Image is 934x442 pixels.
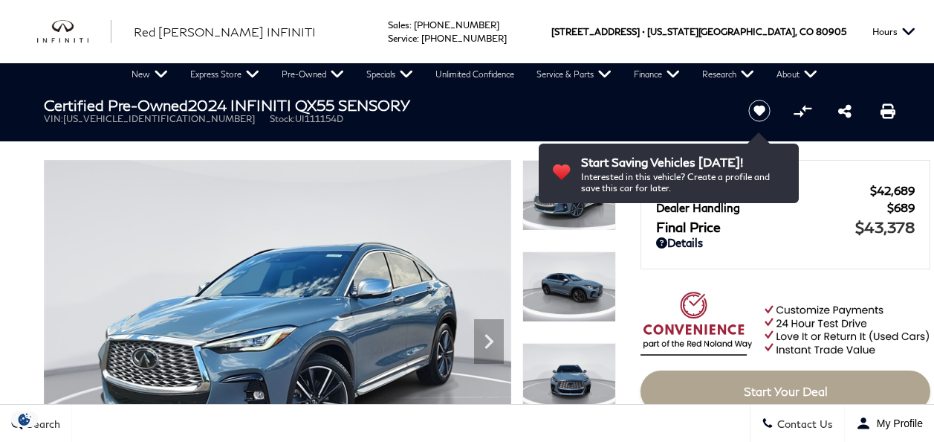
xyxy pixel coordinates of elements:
[774,417,833,430] span: Contact Us
[744,384,828,398] span: Start Your Deal
[409,19,412,31] span: :
[656,201,887,214] span: Dealer Handling
[63,113,255,124] span: [US_VEHICLE_IDENTIFICATION_NUMBER]
[7,411,42,427] img: Opt-Out Icon
[691,63,765,86] a: Research
[656,201,915,214] a: Dealer Handling $689
[870,184,915,197] span: $42,689
[887,201,915,214] span: $689
[656,218,915,236] a: Final Price $43,378
[44,97,724,113] h1: 2024 INFINITI QX55 SENSORY
[881,102,895,120] a: Print this Certified Pre-Owned 2024 INFINITI QX55 SENSORY
[838,102,852,120] a: Share this Certified Pre-Owned 2024 INFINITI QX55 SENSORY
[522,252,616,322] img: Certified Used 2024 Slate Gray INFINITI SENSORY image 2
[44,113,63,124] span: VIN:
[623,63,691,86] a: Finance
[44,96,188,114] strong: Certified Pre-Owned
[134,25,316,39] span: Red [PERSON_NAME] INFINITI
[656,219,855,235] span: Final Price
[270,63,355,86] a: Pre-Owned
[656,184,915,197] a: Red [PERSON_NAME] $42,689
[791,100,814,122] button: Compare vehicle
[640,371,930,412] a: Start Your Deal
[522,343,616,414] img: Certified Used 2024 Slate Gray INFINITI SENSORY image 3
[417,33,419,44] span: :
[295,113,343,124] span: UI111154D
[656,236,915,249] a: Details
[656,184,870,197] span: Red [PERSON_NAME]
[525,63,623,86] a: Service & Parts
[388,33,417,44] span: Service
[743,99,776,123] button: Save vehicle
[120,63,179,86] a: New
[270,113,295,124] span: Stock:
[37,20,111,44] a: infiniti
[7,411,42,427] section: Click to Open Cookie Consent Modal
[871,417,923,429] span: My Profile
[37,20,111,44] img: INFINITI
[424,63,525,86] a: Unlimited Confidence
[421,33,507,44] a: [PHONE_NUMBER]
[845,405,934,442] button: Open user profile menu
[522,160,616,231] img: Certified Used 2024 Slate Gray INFINITI SENSORY image 1
[474,319,504,364] div: Next
[355,63,424,86] a: Specials
[551,26,846,37] a: [STREET_ADDRESS] • [US_STATE][GEOGRAPHIC_DATA], CO 80905
[179,63,270,86] a: Express Store
[414,19,499,31] a: [PHONE_NUMBER]
[765,63,828,86] a: About
[23,417,60,430] span: Search
[388,19,409,31] span: Sales
[134,23,316,41] a: Red [PERSON_NAME] INFINITI
[120,63,828,86] nav: Main Navigation
[855,218,915,236] span: $43,378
